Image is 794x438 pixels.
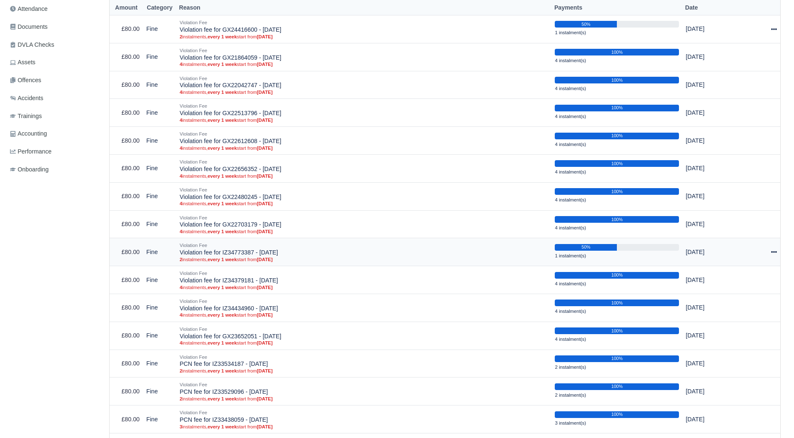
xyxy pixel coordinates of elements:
[180,201,548,206] small: instalments, start from
[7,1,99,17] a: Attendance
[180,34,182,39] strong: 2
[180,340,548,346] small: instalments, start from
[555,197,586,202] small: 4 instalment(s)
[143,182,176,210] td: Fine
[110,99,143,127] td: £80.00
[110,71,143,99] td: £80.00
[180,312,182,317] strong: 4
[180,327,207,332] small: Violation Fee
[208,285,237,290] strong: every 1 week
[180,396,182,401] strong: 2
[110,15,143,43] td: £80.00
[180,76,207,81] small: Violation Fee
[110,405,143,433] td: £80.00
[555,355,679,362] div: 100%
[555,383,679,390] div: 100%
[555,244,617,251] div: 50%
[180,215,207,220] small: Violation Fee
[180,34,548,40] small: instalments, start from
[555,142,586,147] small: 4 instalment(s)
[555,216,679,223] div: 100%
[208,340,237,345] strong: every 1 week
[176,266,551,294] td: Violation fee for IZ34379181 - [DATE]
[257,340,273,345] strong: [DATE]
[257,424,273,429] strong: [DATE]
[10,129,47,138] span: Accounting
[143,405,176,433] td: Fine
[682,182,736,210] td: [DATE]
[180,90,182,95] strong: 4
[176,99,551,127] td: Violation fee for GX22513796 - [DATE]
[180,187,207,192] small: Violation Fee
[752,398,794,438] div: Chat Widget
[180,396,548,402] small: instalments, start from
[110,294,143,322] td: £80.00
[208,201,237,206] strong: every 1 week
[180,424,182,429] strong: 3
[682,322,736,350] td: [DATE]
[110,182,143,210] td: £80.00
[180,48,207,53] small: Violation Fee
[180,257,548,262] small: instalments, start from
[176,154,551,182] td: Violation fee for GX22656352 - [DATE]
[682,405,736,433] td: [DATE]
[176,322,551,350] td: Violation fee for GX23652051 - [DATE]
[257,174,273,179] strong: [DATE]
[257,90,273,95] strong: [DATE]
[143,15,176,43] td: Fine
[176,15,551,43] td: Violation fee for GX24416600 - [DATE]
[555,420,586,425] small: 3 instalment(s)
[555,105,679,111] div: 100%
[555,160,679,167] div: 100%
[180,61,548,67] small: instalments, start from
[176,350,551,378] td: PCN fee for IZ33534187 - [DATE]
[180,173,548,179] small: instalments, start from
[257,229,273,234] strong: [DATE]
[7,72,99,88] a: Offences
[208,312,237,317] strong: every 1 week
[10,165,49,174] span: Onboarding
[180,285,182,290] strong: 4
[10,93,43,103] span: Accidents
[110,154,143,182] td: £80.00
[208,62,237,67] strong: every 1 week
[180,368,548,374] small: instalments, start from
[10,76,41,85] span: Offences
[555,337,586,342] small: 4 instalment(s)
[555,188,679,195] div: 100%
[555,77,679,83] div: 100%
[180,145,548,151] small: instalments, start from
[682,154,736,182] td: [DATE]
[555,393,586,398] small: 2 instalment(s)
[176,182,551,210] td: Violation fee for GX22480245 - [DATE]
[180,340,182,345] strong: 4
[176,405,551,433] td: PCN fee for IZ33438059 - [DATE]
[257,146,273,151] strong: [DATE]
[555,21,617,28] div: 50%
[7,19,99,35] a: Documents
[176,378,551,405] td: PCN fee for IZ33529096 - [DATE]
[682,210,736,238] td: [DATE]
[110,322,143,350] td: £80.00
[208,424,237,429] strong: every 1 week
[180,62,182,67] strong: 4
[208,174,237,179] strong: every 1 week
[7,37,99,53] a: DVLA Checks
[257,396,273,401] strong: [DATE]
[180,174,182,179] strong: 4
[143,127,176,155] td: Fine
[180,103,207,108] small: Violation Fee
[143,43,176,71] td: Fine
[110,43,143,71] td: £80.00
[257,257,273,262] strong: [DATE]
[257,118,273,123] strong: [DATE]
[180,20,207,25] small: Violation Fee
[180,159,207,164] small: Violation Fee
[682,350,736,378] td: [DATE]
[176,71,551,99] td: Violation fee for GX22042747 - [DATE]
[180,382,207,387] small: Violation Fee
[176,127,551,155] td: Violation fee for GX22612608 - [DATE]
[208,368,237,373] strong: every 1 week
[7,90,99,106] a: Accidents
[555,309,586,314] small: 4 instalment(s)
